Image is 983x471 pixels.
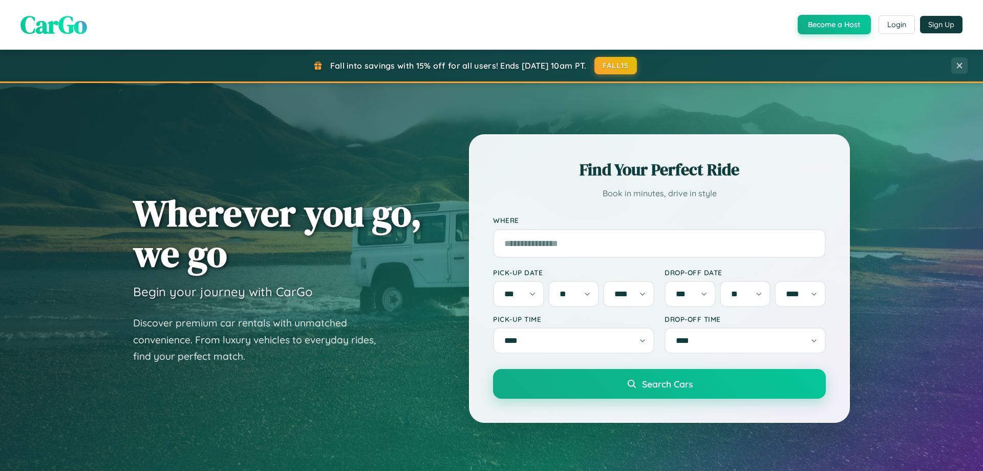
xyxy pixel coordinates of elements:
button: Search Cars [493,369,826,399]
button: Become a Host [798,15,871,34]
label: Drop-off Time [665,315,826,323]
button: FALL15 [594,57,637,74]
p: Discover premium car rentals with unmatched convenience. From luxury vehicles to everyday rides, ... [133,315,389,365]
span: Search Cars [642,378,693,390]
span: Fall into savings with 15% off for all users! Ends [DATE] 10am PT. [330,60,587,71]
span: CarGo [20,8,87,42]
label: Drop-off Date [665,268,826,277]
label: Pick-up Date [493,268,654,277]
p: Book in minutes, drive in style [493,186,826,201]
button: Sign Up [920,16,963,33]
h1: Wherever you go, we go [133,193,422,274]
label: Where [493,216,826,225]
label: Pick-up Time [493,315,654,323]
h2: Find Your Perfect Ride [493,158,826,181]
button: Login [879,15,915,34]
h3: Begin your journey with CarGo [133,284,313,299]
